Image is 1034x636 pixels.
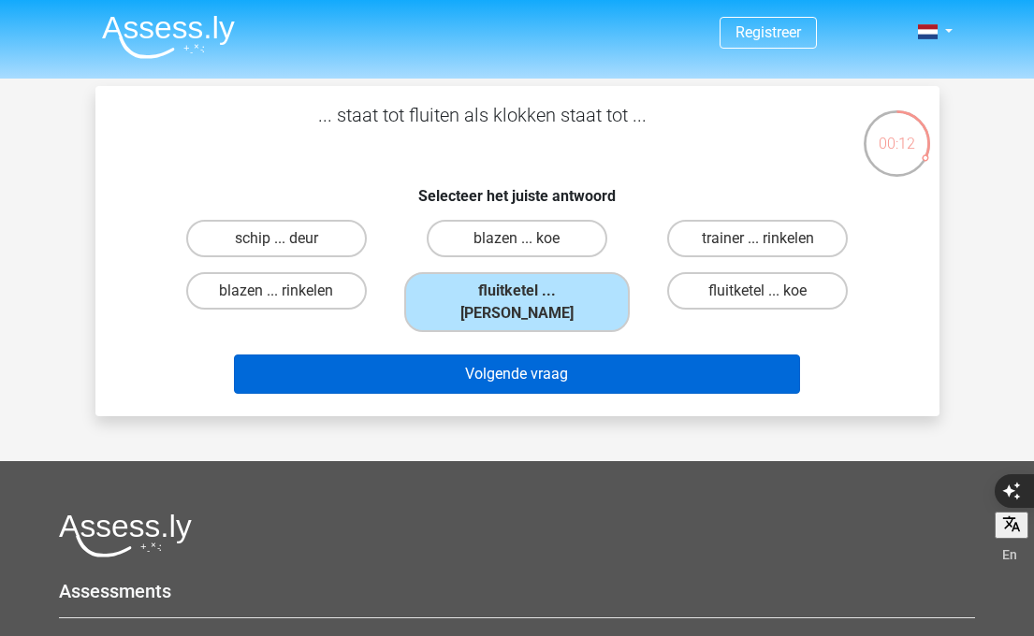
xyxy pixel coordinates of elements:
[102,15,235,59] img: Assessly
[667,272,848,310] label: fluitketel ... koe
[59,513,192,557] img: Assessly logo
[735,23,801,41] a: Registreer
[427,220,607,257] label: blazen ... koe
[59,580,975,602] h5: Assessments
[186,220,367,257] label: schip ... deur
[186,272,367,310] label: blazen ... rinkelen
[125,101,839,157] p: ... staat tot fluiten als klokken staat tot ...
[862,108,932,155] div: 00:12
[125,172,910,205] h6: Selecteer het juiste antwoord
[667,220,848,257] label: trainer ... rinkelen
[404,272,630,332] label: fluitketel ... [PERSON_NAME]
[234,354,800,394] button: Volgende vraag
